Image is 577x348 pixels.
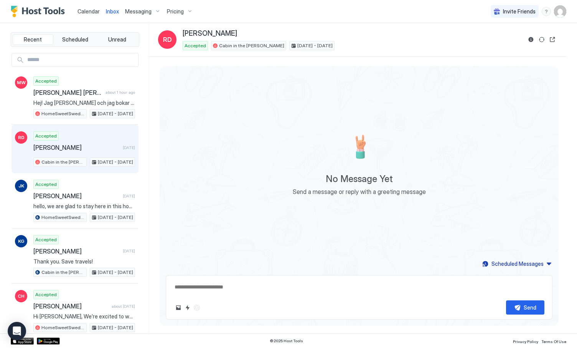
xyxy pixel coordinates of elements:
[41,269,85,276] span: Cabin in the [PERSON_NAME]
[503,8,536,15] span: Invite Friends
[41,159,85,166] span: Cabin in the [PERSON_NAME]
[11,32,139,47] div: tab-group
[33,89,102,96] span: [PERSON_NAME] [PERSON_NAME]
[11,6,68,17] a: Host Tools Logo
[18,293,25,300] span: CH
[506,300,544,315] button: Send
[336,124,382,170] div: Empty image
[123,194,135,199] span: [DATE]
[185,42,206,49] span: Accepted
[41,110,85,117] span: HomeSweetSweden
[18,238,25,245] span: KG
[17,79,26,86] span: MW
[554,5,566,18] div: User profile
[33,192,120,200] span: [PERSON_NAME]
[481,259,552,269] button: Scheduled Messages
[35,236,57,243] span: Accepted
[33,144,120,151] span: [PERSON_NAME]
[41,214,85,221] span: HomeSweetSweden
[106,7,119,15] a: Inbox
[98,214,133,221] span: [DATE] - [DATE]
[183,29,237,38] span: [PERSON_NAME]
[297,42,333,49] span: [DATE] - [DATE]
[123,249,135,254] span: [DATE]
[541,339,566,344] span: Terms Of Use
[112,304,135,309] span: about [DATE]
[106,8,119,15] span: Inbox
[293,188,426,196] span: Send a message or reply with a greeting message
[13,34,53,45] button: Recent
[24,36,42,43] span: Recent
[41,324,85,331] span: HomeSweetSweden
[62,36,88,43] span: Scheduled
[33,258,135,265] span: Thank you. Save travels!
[33,203,135,210] span: hello, we are glad to stay here in this house, everything is allright, thank you best regards
[513,339,538,344] span: Privacy Policy
[77,8,100,15] span: Calendar
[98,110,133,117] span: [DATE] - [DATE]
[513,337,538,345] a: Privacy Policy
[33,302,109,310] span: [PERSON_NAME]
[35,78,57,85] span: Accepted
[183,303,192,312] button: Quick reply
[98,324,133,331] span: [DATE] - [DATE]
[174,303,183,312] button: Upload image
[18,134,25,141] span: RD
[98,269,133,276] span: [DATE] - [DATE]
[37,338,60,345] a: Google Play Store
[77,7,100,15] a: Calendar
[55,34,96,45] button: Scheduled
[18,182,24,189] span: JK
[491,260,544,268] div: Scheduled Messages
[33,247,120,255] span: [PERSON_NAME]
[35,133,57,139] span: Accepted
[24,53,138,66] input: Input Field
[524,303,536,312] div: Send
[326,173,393,185] span: No Message Yet
[33,99,135,106] span: Hej! Jag [PERSON_NAME] och jag bokar boendet åt en [PERSON_NAME] medarbetare på [PERSON_NAME] AB....
[108,36,126,43] span: Unread
[8,322,26,340] div: Open Intercom Messenger
[106,90,135,95] span: about 1 hour ago
[125,8,152,15] span: Messaging
[11,338,34,345] a: App Store
[541,337,566,345] a: Terms Of Use
[167,8,184,15] span: Pricing
[548,35,557,44] button: Open reservation
[219,42,284,49] span: Cabin in the [PERSON_NAME]
[97,34,137,45] button: Unread
[163,35,172,44] span: RD
[33,313,135,320] span: Hi [PERSON_NAME], We’re excited to welcome you soon! To make your arrival as smooth as possible, ...
[270,338,303,343] span: © 2025 Host Tools
[526,35,536,44] button: Reservation information
[35,291,57,298] span: Accepted
[542,7,551,16] div: menu
[35,181,57,188] span: Accepted
[98,159,133,166] span: [DATE] - [DATE]
[537,35,546,44] button: Sync reservation
[123,145,135,150] span: [DATE]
